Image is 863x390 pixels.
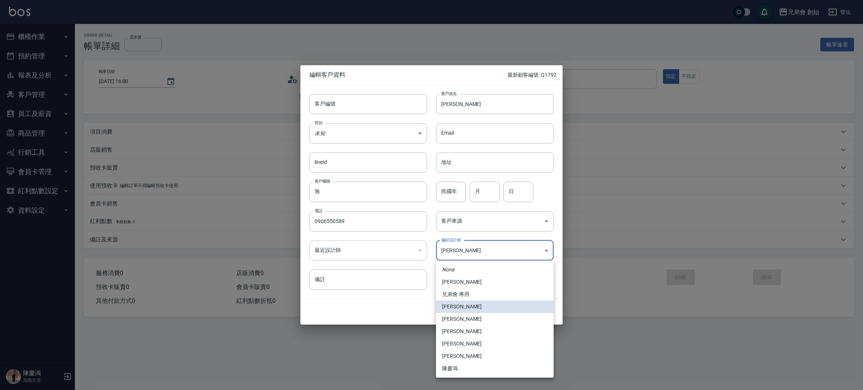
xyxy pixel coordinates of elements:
li: [PERSON_NAME] [436,301,554,313]
li: 陳慶鴻 [436,362,554,375]
li: [PERSON_NAME] [436,350,554,362]
li: [PERSON_NAME] [436,338,554,350]
li: 兄弟會 專用 [436,288,554,301]
em: None [442,266,454,274]
li: [PERSON_NAME] [436,313,554,325]
li: [PERSON_NAME] [436,276,554,288]
li: [PERSON_NAME] [436,325,554,338]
